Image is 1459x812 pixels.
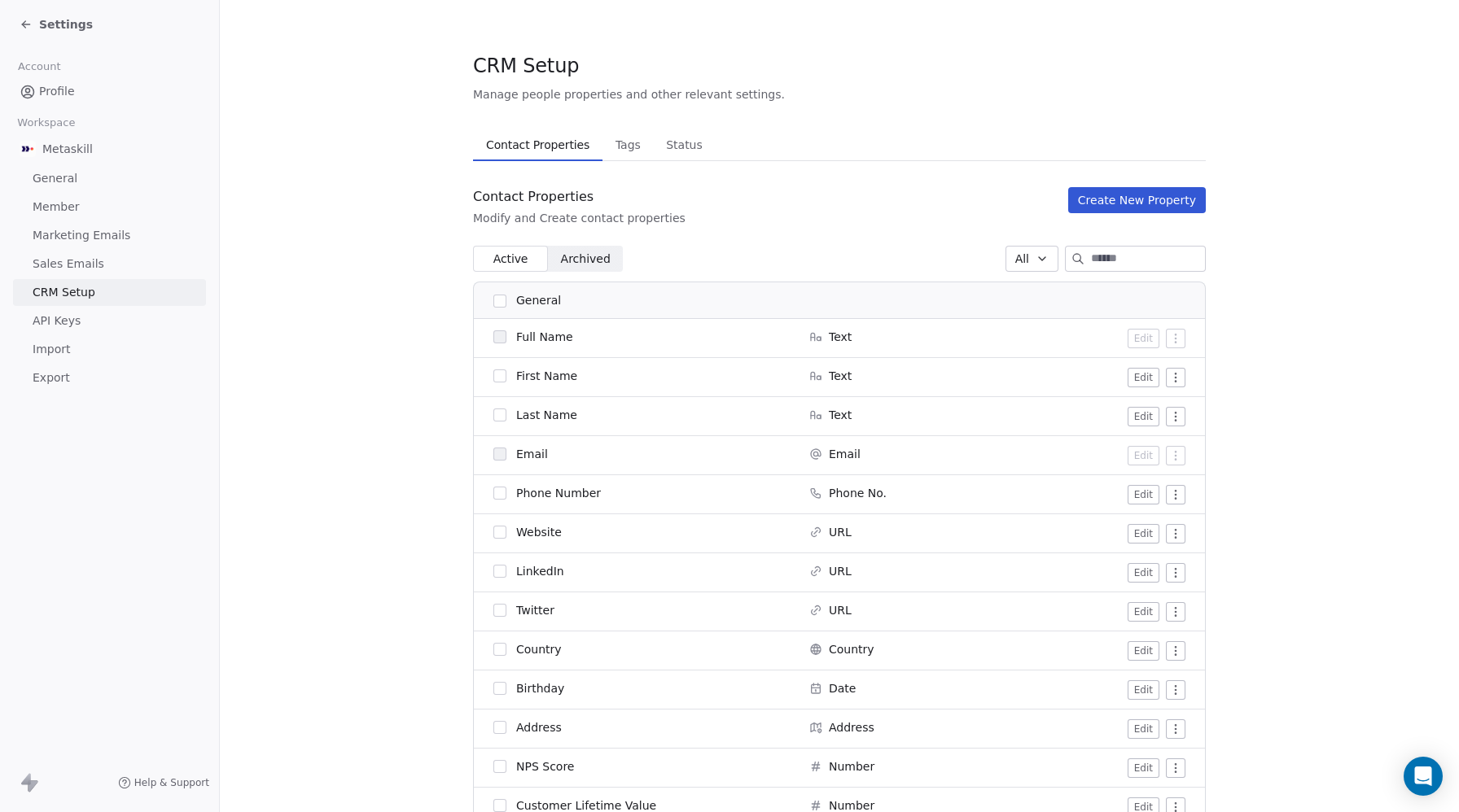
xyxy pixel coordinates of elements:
[516,602,554,618] span: Twitter
[13,308,206,334] a: API Keys
[516,407,577,423] span: Last Name
[33,199,80,216] span: Member
[33,255,104,273] span: Sales Emails
[39,83,75,100] span: Profile
[829,680,856,696] span: Date
[516,446,548,462] span: Email
[13,336,206,363] a: Import
[516,524,562,540] span: Website
[13,279,206,306] a: CRM Setup
[1015,251,1029,268] span: All
[1128,446,1159,465] button: Edit
[134,776,209,789] span: Help & Support
[473,54,579,78] span: CRM Setup
[1128,602,1159,622] button: Edit
[1068,187,1206,213] button: Create New Property
[829,719,874,736] span: Address
[473,86,785,103] span: Manage people properties and other relevant settings.
[516,680,564,696] span: Birthday
[829,446,861,462] span: Email
[11,55,68,79] span: Account
[33,312,81,330] span: API Keys
[516,485,601,501] span: Phone Number
[11,111,82,135] span: Workspace
[516,563,564,579] span: LinkedIn
[829,524,852,540] span: URL
[20,16,93,33] a: Settings
[473,187,686,207] div: Contact Properties
[13,365,206,391] a: Export
[13,194,206,220] a: Member
[13,251,206,277] a: Sales Emails
[609,133,647,156] span: Tags
[829,485,887,501] span: Phone No.
[33,341,70,358] span: Import
[516,329,573,345] span: Full Name
[829,407,852,423] span: Text
[1128,329,1159,348] button: Edit
[829,329,852,345] span: Text
[33,369,70,386] span: Export
[829,563,852,579] span: URL
[829,368,852,384] span: Text
[33,227,130,244] span: Marketing Emails
[1128,563,1159,583] button: Edit
[516,758,574,775] span: NPS Score
[1128,524,1159,544] button: Edit
[33,170,77,187] span: General
[39,16,93,33] span: Settings
[1128,407,1159,426] button: Edit
[1128,719,1159,739] button: Edit
[829,641,874,657] span: Country
[13,165,206,192] a: General
[20,141,36,157] img: AVATAR%20METASKILL%20-%20Colori%20Positivo.png
[516,368,577,384] span: First Name
[561,251,611,268] span: Archived
[473,210,686,226] div: Modify and Create contact properties
[1128,368,1159,387] button: Edit
[42,141,93,157] span: Metaskill
[659,133,709,156] span: Status
[1128,680,1159,700] button: Edit
[516,719,562,736] span: Address
[516,292,561,309] span: General
[516,641,562,657] span: Country
[829,602,852,618] span: URL
[33,284,95,301] span: CRM Setup
[1128,485,1159,504] button: Edit
[480,133,596,156] span: Contact Properties
[13,78,206,105] a: Profile
[1404,757,1443,796] div: Open Intercom Messenger
[13,222,206,249] a: Marketing Emails
[1128,758,1159,778] button: Edit
[1128,641,1159,661] button: Edit
[829,758,874,775] span: Number
[118,776,209,789] a: Help & Support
